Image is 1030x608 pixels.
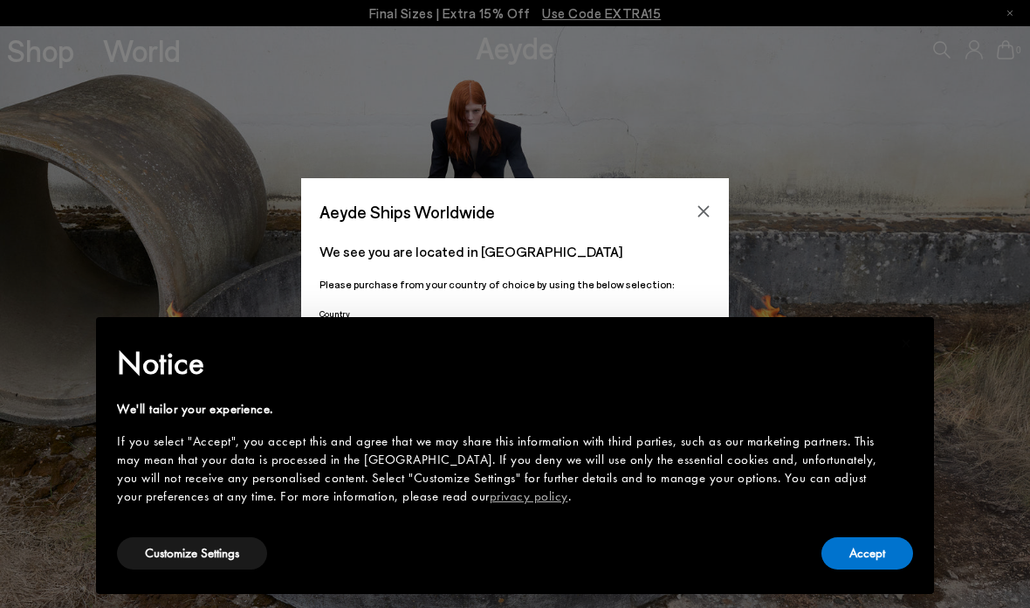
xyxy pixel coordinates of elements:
[117,400,885,418] div: We'll tailor your experience.
[821,537,913,570] button: Accept
[117,432,885,506] div: If you select "Accept", you accept this and agree that we may share this information with third p...
[690,198,717,225] button: Close
[901,329,912,356] span: ×
[319,197,495,227] span: Aeyde Ships Worldwide
[117,537,267,570] button: Customize Settings
[319,276,711,293] p: Please purchase from your country of choice by using the below selection:
[490,487,568,505] a: privacy policy
[885,322,927,364] button: Close this notice
[319,241,711,262] p: We see you are located in [GEOGRAPHIC_DATA]
[117,341,885,386] h2: Notice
